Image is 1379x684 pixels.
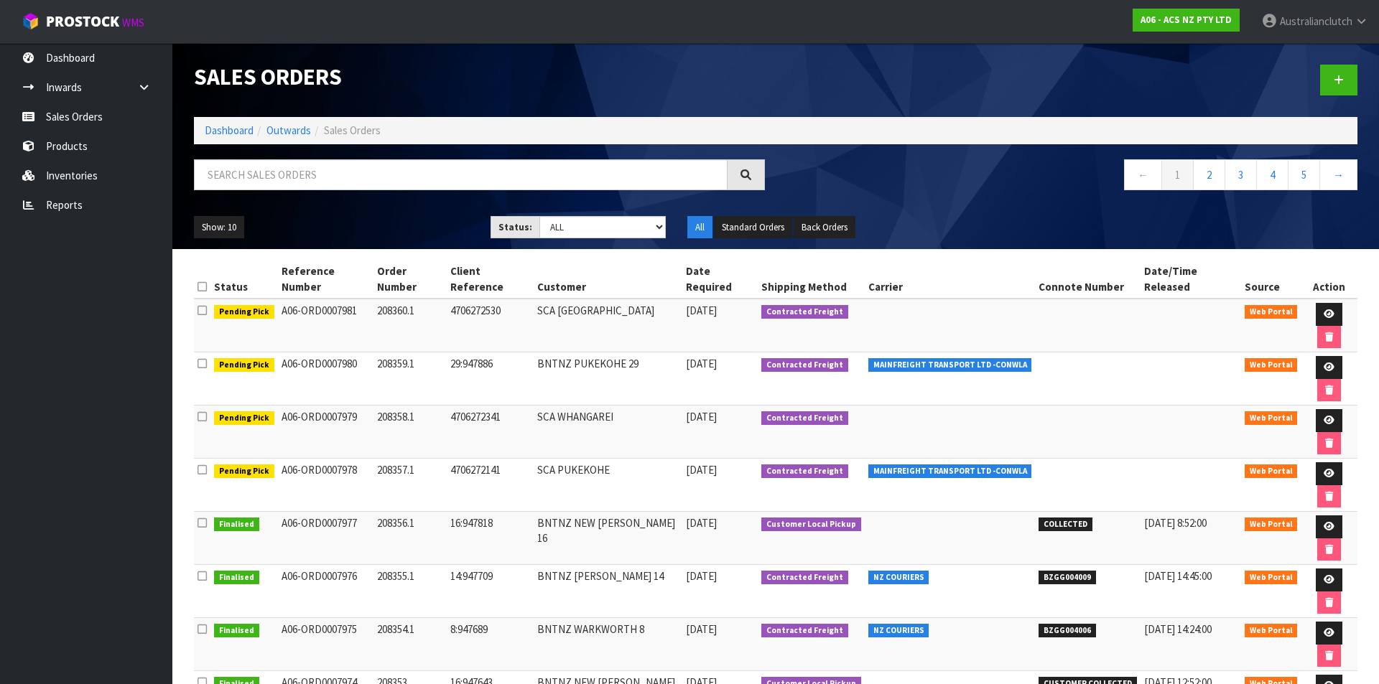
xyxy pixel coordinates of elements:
th: Date/Time Released [1141,260,1241,299]
span: MAINFREIGHT TRANSPORT LTD -CONWLA [868,464,1032,479]
th: Source [1241,260,1301,299]
td: 208356.1 [373,512,447,565]
span: Web Portal [1245,411,1298,426]
span: Pending Pick [214,358,274,373]
span: [DATE] [686,463,717,477]
button: Back Orders [794,216,855,239]
a: → [1319,159,1357,190]
td: 208360.1 [373,299,447,352]
span: Finalised [214,624,259,638]
span: [DATE] [686,410,717,423]
a: 4 [1256,159,1289,190]
td: 4706272141 [447,459,534,512]
span: Pending Pick [214,411,274,426]
span: Web Portal [1245,571,1298,585]
td: 14:947709 [447,565,534,618]
th: Carrier [865,260,1036,299]
span: MAINFREIGHT TRANSPORT LTD -CONWLA [868,358,1032,373]
th: Action [1301,260,1357,299]
a: ← [1124,159,1162,190]
span: [DATE] [686,357,717,370]
td: 4706272341 [447,406,534,459]
td: A06-ORD0007977 [278,512,373,565]
a: 2 [1193,159,1225,190]
nav: Page navigation [786,159,1357,195]
span: Web Portal [1245,517,1298,532]
span: ProStock [46,12,119,31]
span: [DATE] 8:52:00 [1144,516,1207,530]
td: 4706272530 [447,299,534,352]
strong: A06 - ACS NZ PTY LTD [1141,14,1232,26]
span: COLLECTED [1039,517,1092,532]
button: Show: 10 [194,216,244,239]
img: cube-alt.png [22,12,40,30]
td: 29:947886 [447,352,534,406]
span: [DATE] 14:45:00 [1144,569,1212,583]
input: Search sales orders [194,159,728,190]
span: Finalised [214,571,259,585]
span: Web Portal [1245,624,1298,638]
td: A06-ORD0007975 [278,618,373,671]
button: Standard Orders [714,216,792,239]
span: Contracted Freight [761,624,848,638]
span: NZ COURIERS [868,571,929,585]
th: Connote Number [1035,260,1141,299]
span: Customer Local Pickup [761,517,861,532]
span: Web Portal [1245,464,1298,479]
span: Contracted Freight [761,358,848,373]
td: 208357.1 [373,459,447,512]
th: Status [210,260,278,299]
span: [DATE] [686,569,717,583]
span: BZGG004009 [1039,571,1096,585]
span: Web Portal [1245,305,1298,319]
span: Pending Pick [214,464,274,479]
a: Dashboard [205,123,254,137]
td: 208355.1 [373,565,447,618]
button: All [687,216,712,239]
td: SCA [GEOGRAPHIC_DATA] [534,299,682,352]
td: 208359.1 [373,352,447,406]
span: Contracted Freight [761,411,848,426]
td: A06-ORD0007981 [278,299,373,352]
td: BNTNZ NEW [PERSON_NAME] 16 [534,512,682,565]
th: Shipping Method [758,260,865,299]
th: Reference Number [278,260,373,299]
small: WMS [122,16,144,29]
td: SCA PUKEKOHE [534,459,682,512]
strong: Status: [498,221,532,233]
span: Sales Orders [324,123,381,137]
th: Date Required [682,260,758,299]
span: [DATE] [686,516,717,530]
td: 16:947818 [447,512,534,565]
th: Customer [534,260,682,299]
span: BZGG004006 [1039,624,1096,638]
td: A06-ORD0007978 [278,459,373,512]
td: BNTNZ PUKEKOHE 29 [534,352,682,406]
span: Australianclutch [1280,14,1352,28]
span: [DATE] [686,304,717,317]
span: NZ COURIERS [868,624,929,638]
th: Client Reference [447,260,534,299]
td: BNTNZ [PERSON_NAME] 14 [534,565,682,618]
span: Pending Pick [214,305,274,319]
span: Finalised [214,517,259,532]
td: 208358.1 [373,406,447,459]
a: Outwards [266,123,311,137]
h1: Sales Orders [194,65,765,90]
th: Order Number [373,260,447,299]
span: Contracted Freight [761,464,848,479]
td: A06-ORD0007980 [278,352,373,406]
td: SCA WHANGAREI [534,406,682,459]
span: Web Portal [1245,358,1298,373]
td: A06-ORD0007979 [278,406,373,459]
span: [DATE] 14:24:00 [1144,622,1212,636]
a: 1 [1161,159,1194,190]
a: 5 [1288,159,1320,190]
span: Contracted Freight [761,571,848,585]
span: [DATE] [686,622,717,636]
td: BNTNZ WARKWORTH 8 [534,618,682,671]
td: 8:947689 [447,618,534,671]
td: A06-ORD0007976 [278,565,373,618]
td: 208354.1 [373,618,447,671]
span: Contracted Freight [761,305,848,319]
